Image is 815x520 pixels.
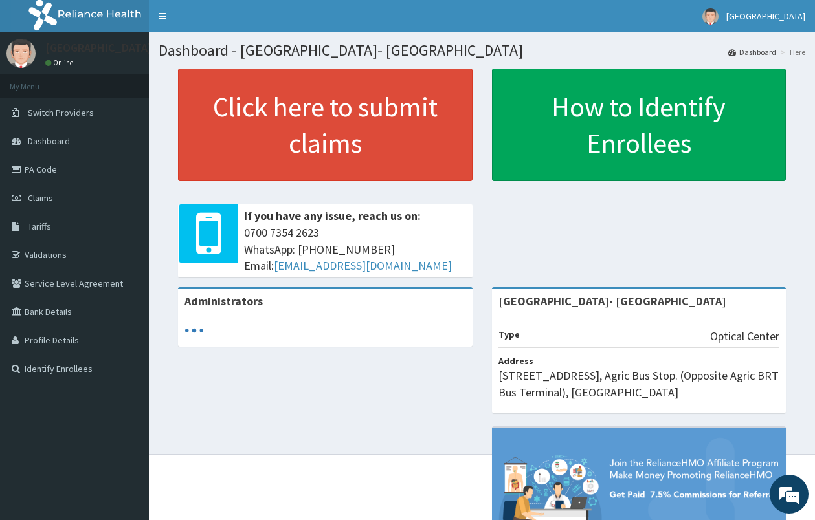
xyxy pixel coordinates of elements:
img: User Image [702,8,719,25]
a: How to Identify Enrollees [492,69,787,181]
h1: Dashboard - [GEOGRAPHIC_DATA]- [GEOGRAPHIC_DATA] [159,42,805,59]
a: Online [45,58,76,67]
b: Type [498,329,520,340]
a: Dashboard [728,47,776,58]
span: Tariffs [28,221,51,232]
span: Claims [28,192,53,204]
p: Optical Center [710,328,779,345]
a: Click here to submit claims [178,69,473,181]
span: [GEOGRAPHIC_DATA] [726,10,805,22]
span: 0700 7354 2623 WhatsApp: [PHONE_NUMBER] Email: [244,224,466,274]
span: Switch Providers [28,107,94,118]
svg: audio-loading [184,321,204,340]
p: [GEOGRAPHIC_DATA] [45,42,152,54]
b: Administrators [184,294,263,309]
b: If you have any issue, reach us on: [244,208,421,223]
li: Here [777,47,805,58]
span: Dashboard [28,135,70,147]
b: Address [498,355,533,367]
p: [STREET_ADDRESS], Agric Bus Stop. (Opposite Agric BRT Bus Terminal), [GEOGRAPHIC_DATA] [498,367,780,400]
img: User Image [6,39,36,68]
a: [EMAIL_ADDRESS][DOMAIN_NAME] [274,258,452,273]
strong: [GEOGRAPHIC_DATA]- [GEOGRAPHIC_DATA] [498,294,726,309]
